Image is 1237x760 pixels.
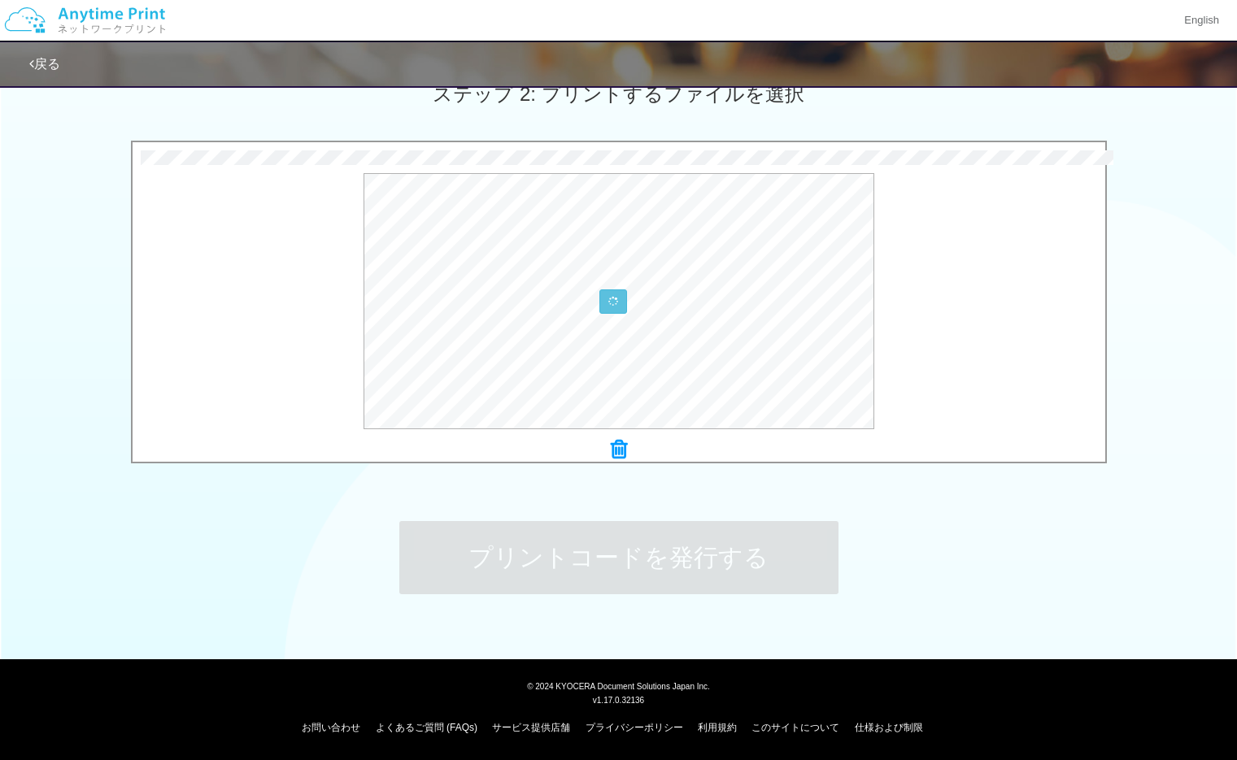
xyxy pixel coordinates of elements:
span: ステップ 2: プリントするファイルを選択 [433,83,804,105]
a: 戻る [29,57,60,71]
a: 仕様および制限 [855,722,923,733]
a: サービス提供店舗 [492,722,570,733]
a: プライバシーポリシー [586,722,683,733]
a: このサイトについて [751,722,839,733]
a: 利用規約 [698,722,737,733]
span: v1.17.0.32136 [593,695,644,705]
a: よくあるご質問 (FAQs) [376,722,477,733]
button: プリントコードを発行する [399,521,838,594]
span: © 2024 KYOCERA Document Solutions Japan Inc. [527,680,710,691]
a: お問い合わせ [302,722,360,733]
